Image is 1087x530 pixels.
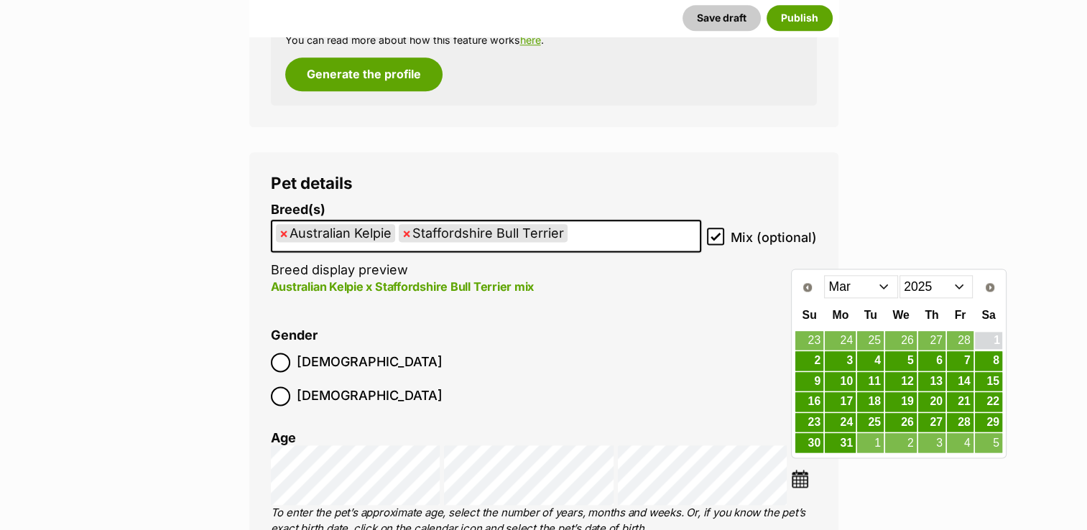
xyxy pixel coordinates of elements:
a: Prev [796,276,819,299]
a: Next [979,276,1002,299]
a: 6 [918,351,945,371]
a: 25 [857,413,884,432]
p: You can read more about how this feature works . [285,32,802,47]
li: Breed display preview [271,203,701,310]
a: 29 [975,413,1002,432]
a: 20 [918,392,945,412]
a: 23 [795,413,823,432]
a: 27 [918,331,945,350]
a: 25 [857,331,884,350]
a: 4 [857,351,884,371]
a: 19 [885,392,917,412]
a: 21 [947,392,973,412]
a: 1 [857,433,884,452]
a: 12 [885,372,917,391]
a: 28 [947,413,973,432]
a: 23 [795,331,823,350]
span: Tuesday [864,309,877,321]
a: 8 [975,351,1002,371]
a: 24 [825,413,856,432]
a: 31 [825,433,856,452]
a: 18 [857,392,884,412]
img: ... [791,470,809,488]
a: 5 [885,351,917,371]
a: 1 [975,332,1002,350]
label: Age [271,430,296,445]
a: here [520,34,541,46]
button: Save draft [683,5,761,31]
a: 22 [975,392,1002,412]
button: Generate the profile [285,57,443,90]
span: Friday [955,309,966,321]
a: 28 [947,331,973,350]
a: 3 [918,433,945,452]
a: 17 [825,392,856,412]
p: Australian Kelpie x Staffordshire Bull Terrier mix [271,278,701,295]
a: 26 [885,413,917,432]
a: 9 [795,372,823,391]
span: Next [984,282,996,293]
a: 14 [947,372,973,391]
a: 10 [825,372,856,391]
label: Breed(s) [271,203,701,218]
a: 30 [795,433,823,452]
a: 3 [825,351,856,371]
span: Monday [832,309,848,321]
a: 13 [918,372,945,391]
button: Publish [767,5,833,31]
a: 27 [918,413,945,432]
span: Saturday [981,309,995,321]
span: Wednesday [892,309,909,321]
span: [DEMOGRAPHIC_DATA] [297,353,443,372]
a: 24 [825,331,856,350]
span: × [402,224,411,242]
a: 16 [795,392,823,412]
a: 4 [947,433,973,452]
a: 5 [975,433,1002,452]
a: 15 [975,372,1002,391]
span: Mix (optional) [731,228,817,247]
li: Australian Kelpie [276,224,395,242]
a: 2 [885,433,917,452]
span: × [279,224,288,242]
a: 2 [795,351,823,371]
a: 26 [885,331,917,350]
span: Thursday [925,309,938,321]
span: Pet details [271,173,353,192]
span: Sunday [802,309,816,321]
span: Prev [802,282,813,293]
a: 11 [857,372,884,391]
span: [DEMOGRAPHIC_DATA] [297,386,443,406]
a: 7 [947,351,973,371]
li: Staffordshire Bull Terrier [399,224,568,242]
label: Gender [271,328,318,343]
